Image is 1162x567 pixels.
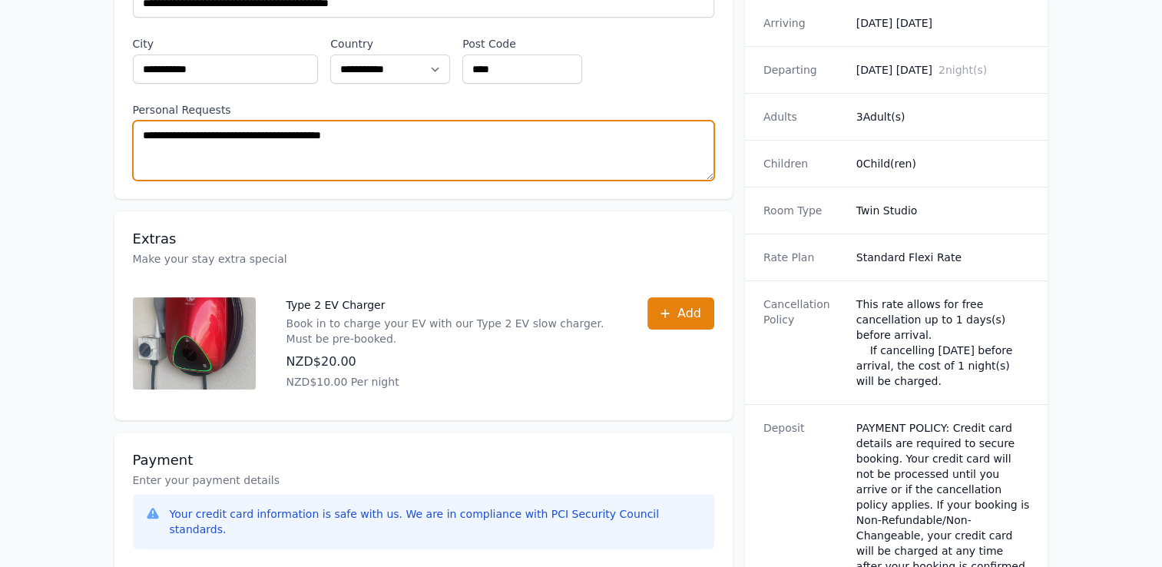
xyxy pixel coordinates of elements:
dd: [DATE] [DATE] [856,62,1030,78]
dd: 3 Adult(s) [856,109,1030,124]
button: Add [647,297,714,330]
dt: Cancellation Policy [763,297,844,389]
label: Personal Requests [133,102,714,118]
dt: Adults [763,109,844,124]
span: 2 night(s) [939,64,987,76]
p: Book in to charge your EV with our Type 2 EV slow charger. Must be pre-booked. [286,316,617,346]
p: Make your stay extra special [133,251,714,267]
dt: Rate Plan [763,250,844,265]
div: This rate allows for free cancellation up to 1 days(s) before arrival. If cancelling [DATE] befor... [856,297,1030,389]
dd: Standard Flexi Rate [856,250,1030,265]
label: Country [330,36,450,51]
p: NZD$20.00 [286,353,617,371]
img: Type 2 EV Charger [133,297,256,390]
h3: Payment [133,451,714,469]
div: Your credit card information is safe with us. We are in compliance with PCI Security Council stan... [170,506,702,537]
dd: 0 Child(ren) [856,156,1030,171]
label: Post Code [462,36,582,51]
dd: [DATE] [DATE] [856,15,1030,31]
p: Enter your payment details [133,472,714,488]
p: NZD$10.00 Per night [286,374,617,390]
span: Add [677,304,701,323]
dt: Departing [763,62,844,78]
dt: Room Type [763,203,844,218]
h3: Extras [133,230,714,248]
dt: Arriving [763,15,844,31]
dd: Twin Studio [856,203,1030,218]
label: City [133,36,319,51]
p: Type 2 EV Charger [286,297,617,313]
dt: Children [763,156,844,171]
